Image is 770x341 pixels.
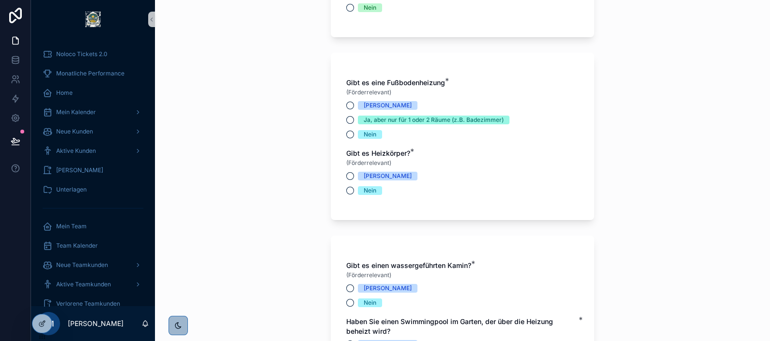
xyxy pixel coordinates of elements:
span: Mein Team [56,222,87,230]
span: Neue Teamkunden [56,261,108,269]
div: Nein [364,298,376,307]
span: Monatliche Performance [56,70,124,77]
span: Verlorene Teamkunden [56,300,120,308]
div: [PERSON_NAME] [364,101,412,110]
span: Mein Kalender [56,108,96,116]
span: Gibt es eine Fußbodenheizung [346,78,445,87]
a: Unterlagen [37,181,149,198]
a: Team Kalender [37,237,149,254]
a: Home [37,84,149,102]
div: [PERSON_NAME] [364,284,412,293]
span: Noloco Tickets 2.0 [56,50,108,58]
span: Home [56,89,73,97]
span: Neue Kunden [56,128,93,135]
div: [PERSON_NAME] [364,172,412,180]
a: Verlorene Teamkunden [37,295,149,312]
span: Unterlagen [56,186,87,193]
span: Gibt es Heizkörper? [346,149,410,157]
p: [PERSON_NAME] [68,319,123,328]
a: Monatliche Performance [37,65,149,82]
span: (Förderrelevant) [346,159,391,167]
div: Ja, aber nur für 1 oder 2 Räume (z.B. Badezimmer) [364,116,504,124]
span: (Förderrelevant) [346,89,391,96]
a: Noloco Tickets 2.0 [37,45,149,63]
div: scrollable content [31,39,155,306]
img: App logo [85,12,101,27]
span: Aktive Teamkunden [56,281,111,288]
span: [PERSON_NAME] [56,166,103,174]
span: Haben Sie einen Swimmingpool im Garten, der über die Heizung beheizt wird? [346,317,553,335]
span: Team Kalender [56,242,98,250]
div: Nein [364,130,376,139]
a: Mein Team [37,218,149,235]
span: (Förderrelevant) [346,271,391,279]
div: Nein [364,3,376,12]
a: Aktive Teamkunden [37,276,149,293]
span: Gibt es einen wassergeführten Kamin? [346,261,471,269]
a: Mein Kalender [37,104,149,121]
a: Aktive Kunden [37,142,149,160]
span: Aktive Kunden [56,147,96,155]
a: Neue Teamkunden [37,256,149,274]
a: [PERSON_NAME] [37,162,149,179]
div: Nein [364,186,376,195]
a: Neue Kunden [37,123,149,140]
